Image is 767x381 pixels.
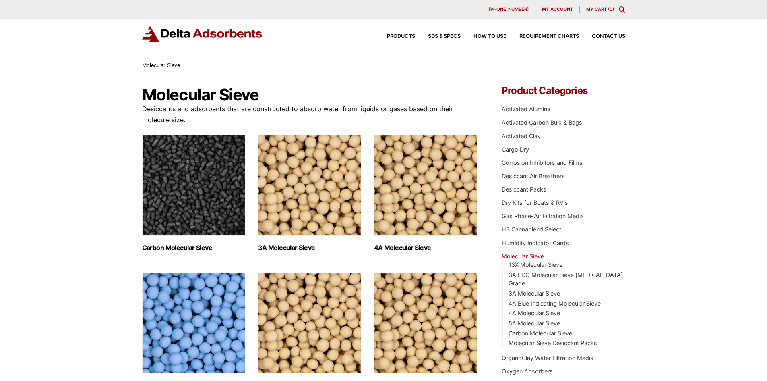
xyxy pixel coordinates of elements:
[489,7,529,12] span: [PHONE_NUMBER]
[374,273,477,373] img: 13X Molecular Sieve
[502,368,553,375] a: Oxygen Absorbers
[258,135,361,236] img: 3A Molecular Sieve
[542,7,573,12] span: My account
[502,106,550,112] a: Activated Alumina
[502,199,568,206] a: Dry Kits for Boats & RV's
[502,159,583,166] a: Corrosion Inhibitors and Films
[461,34,507,39] a: How to Use
[482,6,535,13] a: [PHONE_NUMBER]
[142,273,245,373] img: 4A Blue Indicating Molecular Sieve
[535,6,580,13] a: My account
[502,253,544,260] a: Molecular Sieve
[142,62,180,68] span: Molecular Sieve
[374,244,477,252] h2: 4A Molecular Sieve
[415,34,461,39] a: SDS & SPECS
[502,226,561,233] a: HS Cannablend Select
[258,273,361,373] img: 5A Molecular Sieve
[586,6,614,12] a: My Cart (0)
[519,34,579,39] span: Requirement Charts
[610,6,612,12] span: 0
[258,135,361,252] a: Visit product category 3A Molecular Sieve
[374,135,477,236] img: 4A Molecular Sieve
[502,133,541,139] a: Activated Clay
[592,34,625,39] span: Contact Us
[142,135,245,252] a: Visit product category Carbon Molecular Sieve
[619,6,625,13] div: Toggle Modal Content
[374,34,415,39] a: Products
[142,26,263,42] img: Delta Adsorbents
[509,339,597,346] a: Molecular Sieve Desiccant Packs
[509,290,560,297] a: 3A Molecular Sieve
[142,244,245,252] h2: Carbon Molecular Sieve
[258,244,361,252] h2: 3A Molecular Sieve
[502,173,565,179] a: Desiccant Air Breathers
[387,34,415,39] span: Products
[509,320,560,327] a: 5A Molecular Sieve
[502,186,546,193] a: Desiccant Packs
[502,212,584,219] a: Gas Phase-Air Filtration Media
[579,34,625,39] a: Contact Us
[374,135,477,252] a: Visit product category 4A Molecular Sieve
[507,34,579,39] a: Requirement Charts
[142,135,245,236] img: Carbon Molecular Sieve
[509,310,560,316] a: 4A Molecular Sieve
[502,146,529,153] a: Cargo Dry
[509,330,572,337] a: Carbon Molecular Sieve
[509,300,601,307] a: 4A Blue Indicating Molecular Sieve
[473,34,507,39] span: How to Use
[502,239,569,246] a: Humidity Indicator Cards
[142,104,478,125] p: Desiccants and adsorbents that are constructed to absorb water from liquids or gases based on the...
[428,34,461,39] span: SDS & SPECS
[142,86,478,104] h1: Molecular Sieve
[502,119,582,126] a: Activated Carbon Bulk & Bags
[509,261,562,268] a: 13X Molecular Sieve
[502,354,593,361] a: OrganoClay Water Filtration Media
[509,271,623,287] a: 3A EDG Molecular Sieve [MEDICAL_DATA] Grade
[502,86,625,96] h4: Product Categories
